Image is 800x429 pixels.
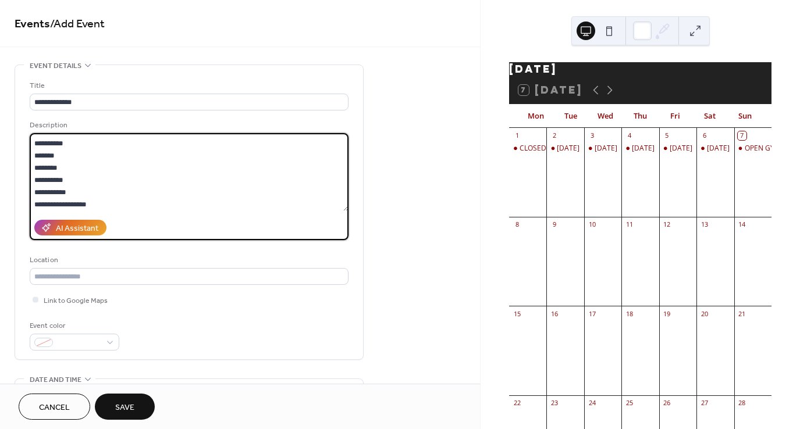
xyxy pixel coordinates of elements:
[663,220,671,229] div: 12
[738,131,746,140] div: 7
[584,144,621,153] div: Wednesday 3 Sept
[30,374,81,386] span: Date and time
[588,220,596,229] div: 10
[663,399,671,407] div: 26
[509,62,771,76] div: [DATE]
[700,131,709,140] div: 6
[663,131,671,140] div: 5
[588,105,623,128] div: Wed
[30,254,346,266] div: Location
[19,394,90,420] button: Cancel
[30,60,81,72] span: Event details
[625,399,634,407] div: 25
[513,220,521,229] div: 8
[50,13,105,35] span: / Add Event
[700,220,709,229] div: 13
[595,144,617,153] div: [DATE]
[518,105,553,128] div: Mon
[509,144,546,153] div: CLOSED
[115,402,134,414] span: Save
[663,309,671,318] div: 19
[39,402,70,414] span: Cancel
[700,309,709,318] div: 20
[659,144,696,153] div: Friday 5 Sept
[623,105,658,128] div: Thu
[700,399,709,407] div: 27
[550,131,559,140] div: 2
[513,131,521,140] div: 1
[632,144,655,153] div: [DATE]
[588,399,596,407] div: 24
[34,220,106,235] button: AI Assistant
[44,295,108,307] span: Link to Google Maps
[707,144,730,153] div: [DATE]
[621,144,659,153] div: Thursday 4 Sept
[625,309,634,318] div: 18
[550,399,559,407] div: 23
[546,144,584,153] div: Tuesday 2 Sept
[745,144,798,153] div: OPEN GYM 9AM
[588,309,596,318] div: 17
[513,309,521,318] div: 15
[625,220,634,229] div: 11
[738,399,746,407] div: 28
[520,144,546,153] div: CLOSED
[625,131,634,140] div: 4
[738,309,746,318] div: 21
[550,309,559,318] div: 16
[56,223,98,235] div: AI Assistant
[670,144,692,153] div: [DATE]
[550,220,559,229] div: 9
[30,320,117,332] div: Event color
[557,144,579,153] div: [DATE]
[692,105,727,128] div: Sat
[727,105,762,128] div: Sun
[95,394,155,420] button: Save
[30,80,346,92] div: Title
[513,399,521,407] div: 22
[738,220,746,229] div: 14
[30,119,346,131] div: Description
[588,131,596,140] div: 3
[657,105,692,128] div: Fri
[553,105,588,128] div: Tue
[696,144,734,153] div: Saturday 6 Sept
[734,144,771,153] div: OPEN GYM 9AM
[15,13,50,35] a: Events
